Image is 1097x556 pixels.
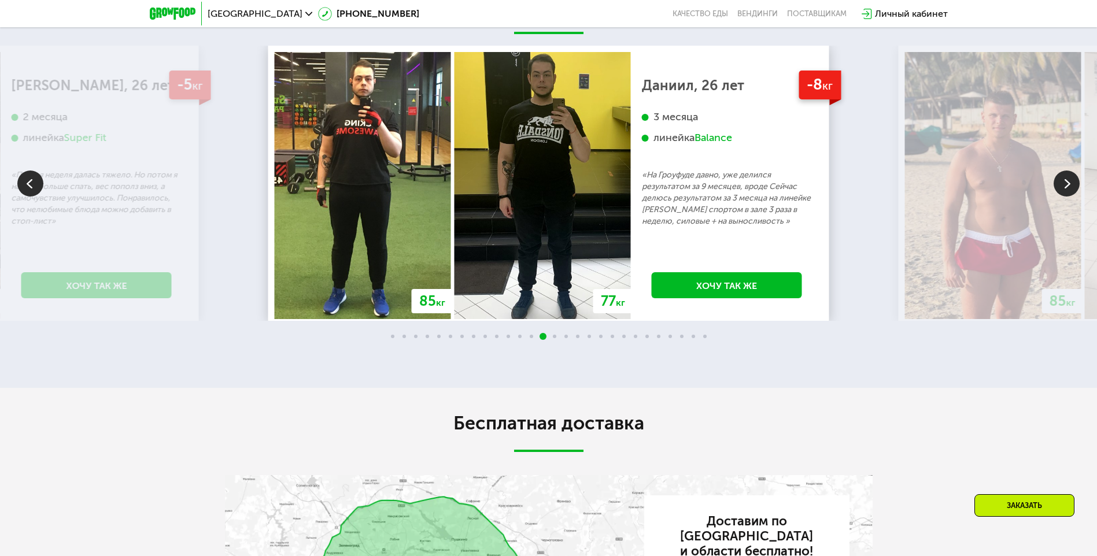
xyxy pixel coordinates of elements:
a: Хочу так же [652,272,802,298]
a: [PHONE_NUMBER] [318,7,419,21]
h2: Бесплатная доставка [225,412,873,435]
div: Даниил, 26 лет [642,80,812,91]
span: кг [616,297,625,308]
div: 2 месяца [12,110,182,124]
a: Хочу так же [21,272,172,298]
a: Качество еды [673,9,728,18]
span: кг [436,297,445,308]
div: -5 [169,71,210,100]
div: линейка [12,131,182,144]
div: -8 [799,71,841,100]
span: кг [822,79,833,92]
span: кг [192,79,202,92]
span: кг [1066,297,1076,308]
div: Balance [695,131,732,144]
span: [GEOGRAPHIC_DATA] [208,9,302,18]
div: [PERSON_NAME], 26 лет [12,80,182,91]
div: линейка [642,131,812,144]
div: поставщикам [787,9,847,18]
p: «Первая неделя далась тяжело. Но потом я начала больше спать, вес пополз вниз, а самочувствие улу... [12,169,182,227]
div: 85 [1042,289,1083,313]
div: 85 [412,289,453,313]
div: Super Fit [64,131,106,144]
img: Slide left [17,170,43,197]
div: 77 [593,289,633,313]
a: Вендинги [737,9,778,18]
p: «На Гроуфуде давно, уже делился результатом за 9 месяцев, вроде Сейчас делюсь результатом за 3 ме... [642,169,812,227]
div: 3 месяца [642,110,812,124]
div: Заказать [974,494,1074,517]
div: Личный кабинет [875,7,948,21]
img: Slide right [1054,170,1080,197]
